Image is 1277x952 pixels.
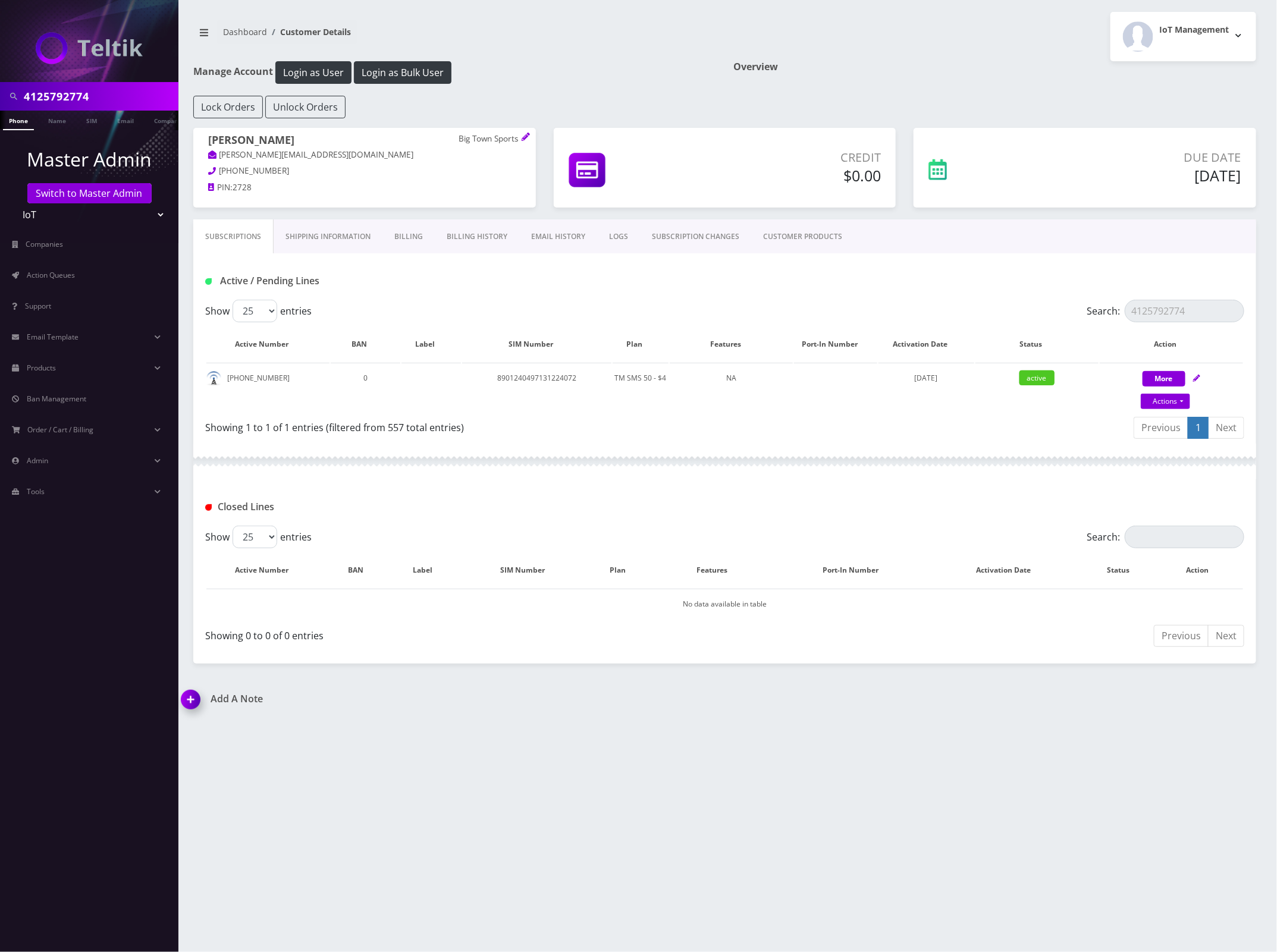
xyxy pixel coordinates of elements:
[640,219,751,254] a: SUBSCRIPTION CHANGES
[1125,526,1244,548] input: Search:
[780,553,933,587] th: Port-In Number: activate to sort column ascending
[148,111,188,129] a: Company
[42,111,72,129] a: Name
[382,219,435,254] a: Billing
[36,32,143,64] img: IoT
[1208,625,1244,647] a: Next
[354,65,451,78] a: Login as Bulk User
[275,61,352,84] button: Login as User
[205,624,716,643] div: Showing 0 to 0 of 0 entries
[706,149,881,166] p: Credit
[27,332,79,342] span: Email Template
[1110,12,1256,61] button: IoT Management
[111,111,140,129] a: Email
[435,219,519,254] a: Billing History
[975,327,1099,362] th: Status: activate to sort column ascending
[1125,300,1244,322] input: Search:
[208,182,233,194] a: PIN:
[706,166,881,184] h5: $0.00
[613,327,669,362] th: Plan: activate to sort column ascending
[233,182,252,193] span: 2728
[206,327,330,362] th: Active Number: activate to sort column ascending
[26,239,64,249] span: Companies
[205,504,212,511] img: Closed Lines
[80,111,103,129] a: SIM
[1141,394,1190,409] a: Actions
[670,363,793,411] td: NA
[27,455,48,466] span: Admin
[401,327,461,362] th: Label: activate to sort column ascending
[1019,370,1055,385] span: active
[462,363,611,411] td: 8901240497131224072
[1154,625,1209,647] a: Previous
[193,61,716,84] h1: Manage Account
[27,363,56,373] span: Products
[593,553,655,587] th: Plan: activate to sort column ascending
[1086,553,1163,587] th: Status: activate to sort column ascending
[233,526,277,548] select: Showentries
[613,363,669,411] td: TM SMS 50 - $4
[205,526,312,548] label: Show entries
[1188,417,1209,439] a: 1
[3,111,34,130] a: Phone
[519,219,597,254] a: EMAIL HISTORY
[208,149,414,161] a: [PERSON_NAME][EMAIL_ADDRESS][DOMAIN_NAME]
[1134,417,1188,439] a: Previous
[206,553,330,587] th: Active Number: activate to sort column descending
[462,327,611,362] th: SIM Number: activate to sort column ascending
[656,553,779,587] th: Features: activate to sort column ascending
[205,300,312,322] label: Show entries
[331,327,400,362] th: BAN: activate to sort column ascending
[27,270,75,280] span: Action Queues
[25,301,51,311] span: Support
[193,96,263,118] button: Lock Orders
[27,183,152,203] a: Switch to Master Admin
[1039,166,1241,184] h5: [DATE]
[233,300,277,322] select: Showentries
[878,327,974,362] th: Activation Date: activate to sort column ascending
[205,416,716,435] div: Showing 1 to 1 of 1 entries (filtered from 557 total entries)
[205,278,212,285] img: Active / Pending Lines
[1087,526,1244,548] label: Search:
[1159,25,1229,35] h2: IoT Management
[394,553,463,587] th: Label: activate to sort column ascending
[206,363,330,411] td: [PHONE_NUMBER]
[206,589,1243,619] td: No data available in table
[670,327,793,362] th: Features: activate to sort column ascending
[205,275,539,287] h1: Active / Pending Lines
[934,553,1085,587] th: Activation Date: activate to sort column ascending
[734,61,1257,73] h1: Overview
[915,373,938,383] span: [DATE]
[1087,300,1244,322] label: Search:
[205,501,539,513] h1: Closed Lines
[208,134,521,149] h1: [PERSON_NAME]
[331,363,400,411] td: 0
[354,61,451,84] button: Login as Bulk User
[181,693,716,705] a: Add A Note
[24,85,175,108] input: Search in Company
[465,553,592,587] th: SIM Number: activate to sort column ascending
[1165,553,1243,587] th: Action : activate to sort column ascending
[27,486,45,497] span: Tools
[193,20,716,54] nav: breadcrumb
[751,219,854,254] a: CUSTOMER PRODUCTS
[794,327,877,362] th: Port-In Number: activate to sort column ascending
[331,553,393,587] th: BAN: activate to sort column ascending
[27,394,86,404] span: Ban Management
[28,425,94,435] span: Order / Cart / Billing
[193,219,274,254] a: Subscriptions
[267,26,351,38] li: Customer Details
[206,371,221,386] img: default.png
[265,96,346,118] button: Unlock Orders
[1100,327,1244,362] th: Action: activate to sort column ascending
[219,165,290,176] span: [PHONE_NUMBER]
[459,134,521,144] p: Big Town Sports
[1039,149,1241,166] p: Due Date
[597,219,640,254] a: LOGS
[274,219,382,254] a: Shipping Information
[1208,417,1244,439] a: Next
[223,26,267,37] a: Dashboard
[273,65,354,78] a: Login as User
